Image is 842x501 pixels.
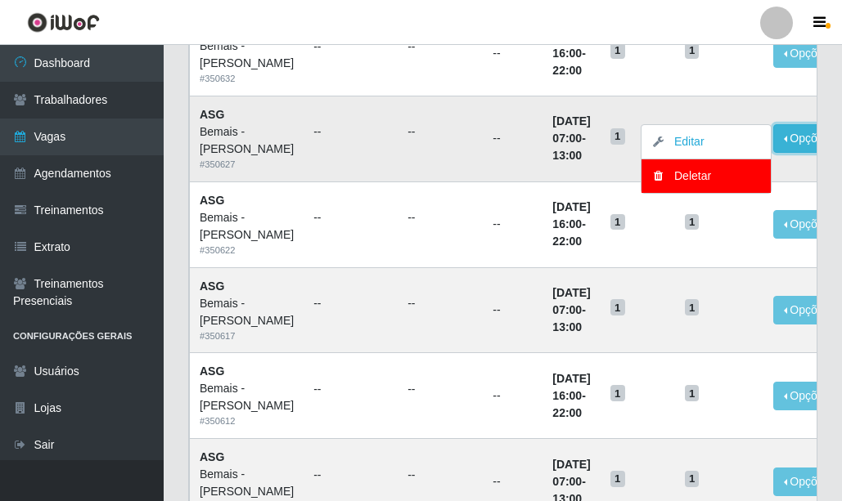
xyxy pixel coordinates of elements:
div: # 350632 [200,72,294,86]
span: 1 [610,471,625,487]
button: Opções [773,210,840,239]
time: 13:00 [552,149,582,162]
ul: -- [407,209,473,226]
time: 22:00 [552,235,582,248]
span: 1 [610,385,625,401]
ul: -- [313,38,388,56]
button: Opções [773,296,840,324]
span: 1 [610,214,625,230]
ul: -- [407,381,473,398]
button: Opções [773,467,840,496]
td: -- [483,353,543,439]
ul: -- [313,381,388,398]
div: Bemais - [PERSON_NAME] [200,209,294,244]
div: Bemais - [PERSON_NAME] [200,295,294,329]
td: -- [483,181,543,267]
ul: -- [313,209,388,226]
ul: -- [313,123,388,141]
td: -- [483,96,543,181]
ul: -- [313,295,388,312]
time: [DATE] 07:00 [552,458,590,488]
span: 1 [685,214,700,230]
div: Bemais - [PERSON_NAME] [200,466,294,500]
div: Deletar [658,168,754,185]
ul: -- [407,295,473,312]
span: 1 [685,42,700,59]
div: Bemais - [PERSON_NAME] [200,380,294,414]
strong: - [552,286,590,333]
a: Editar [658,135,705,148]
time: [DATE] 16:00 [552,372,590,402]
span: 1 [685,299,700,315]
button: Opções [773,124,840,153]
time: [DATE] 07:00 [552,286,590,316]
strong: - [552,372,590,419]
strong: - [552,200,590,248]
div: Bemais - [PERSON_NAME] [200,38,294,72]
td: -- [483,267,543,353]
strong: - [552,114,590,162]
ul: -- [313,467,388,484]
ul: -- [407,38,473,56]
td: -- [483,11,543,96]
strong: ASG [200,280,224,293]
span: 1 [610,42,625,59]
div: # 350622 [200,244,294,257]
strong: ASG [200,108,224,121]
span: 1 [685,385,700,401]
strong: ASG [200,194,224,207]
img: CoreUI Logo [27,12,100,33]
strong: ASG [200,450,224,463]
time: [DATE] 07:00 [552,114,590,145]
span: 1 [610,299,625,315]
div: # 350612 [200,414,294,428]
strong: - [552,29,590,77]
button: Opções [773,382,840,410]
span: 1 [610,128,625,145]
ul: -- [407,123,473,141]
div: # 350617 [200,329,294,343]
time: [DATE] 16:00 [552,200,590,230]
ul: -- [407,467,473,484]
div: # 350627 [200,158,294,172]
strong: ASG [200,365,224,378]
span: 1 [685,471,700,487]
time: [DATE] 16:00 [552,29,590,60]
button: Opções [773,39,840,68]
time: 22:00 [552,406,582,419]
time: 22:00 [552,64,582,77]
time: 13:00 [552,320,582,333]
div: Bemais - [PERSON_NAME] [200,123,294,158]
